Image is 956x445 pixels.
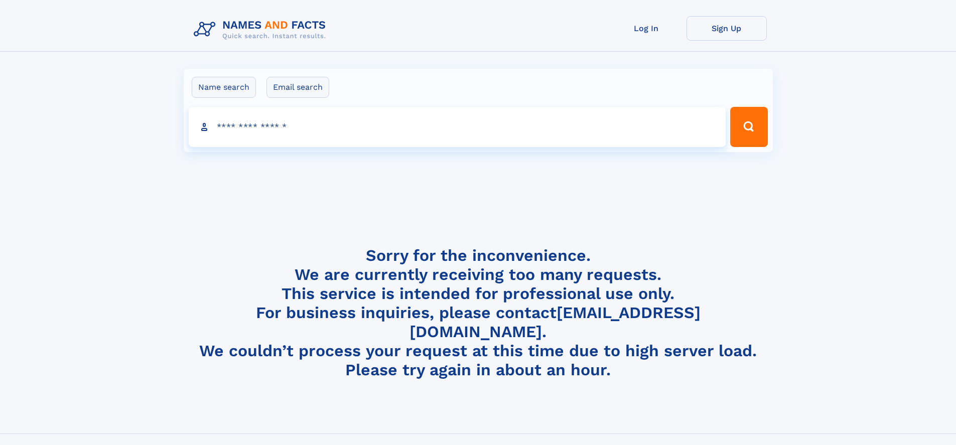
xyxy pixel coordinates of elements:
[730,107,767,147] button: Search Button
[687,16,767,41] a: Sign Up
[190,16,334,43] img: Logo Names and Facts
[606,16,687,41] a: Log In
[266,77,329,98] label: Email search
[189,107,726,147] input: search input
[192,77,256,98] label: Name search
[409,303,701,341] a: [EMAIL_ADDRESS][DOMAIN_NAME]
[190,246,767,380] h4: Sorry for the inconvenience. We are currently receiving too many requests. This service is intend...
